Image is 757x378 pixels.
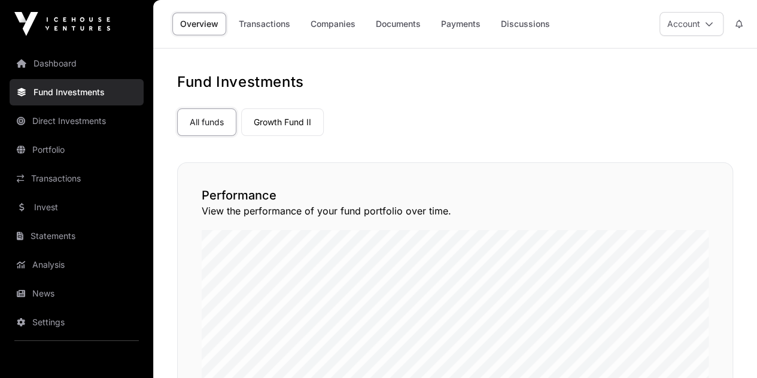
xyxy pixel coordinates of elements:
a: Transactions [231,13,298,35]
a: Fund Investments [10,79,144,105]
a: Invest [10,194,144,220]
a: Discussions [493,13,558,35]
iframe: Chat Widget [697,320,757,378]
a: Companies [303,13,363,35]
p: View the performance of your fund portfolio over time. [202,204,709,218]
a: Portfolio [10,137,144,163]
a: Transactions [10,165,144,192]
a: Dashboard [10,50,144,77]
a: Direct Investments [10,108,144,134]
button: Account [659,12,723,36]
a: Overview [172,13,226,35]
img: Icehouse Ventures Logo [14,12,110,36]
a: Settings [10,309,144,335]
a: Analysis [10,252,144,278]
a: Statements [10,223,144,249]
a: Payments [433,13,488,35]
a: News [10,280,144,307]
h2: Performance [202,187,709,204]
h1: Fund Investments [177,72,733,92]
a: Documents [368,13,428,35]
a: All funds [177,108,236,136]
a: Growth Fund II [241,108,324,136]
